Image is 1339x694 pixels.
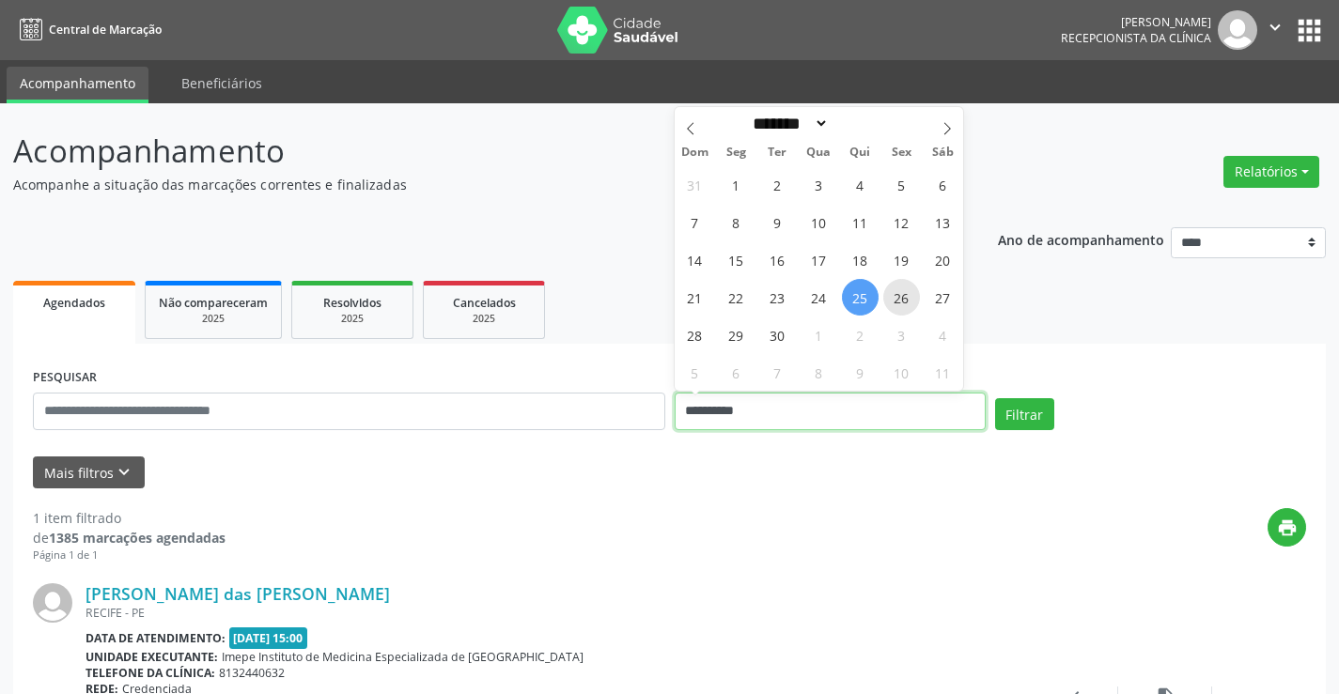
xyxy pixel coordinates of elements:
a: [PERSON_NAME] das [PERSON_NAME] [86,583,390,604]
span: Setembro 3, 2025 [801,166,837,203]
strong: 1385 marcações agendadas [49,529,226,547]
span: Setembro 29, 2025 [718,316,755,353]
span: Seg [715,147,756,159]
span: Setembro 8, 2025 [718,204,755,240]
span: Imepe Instituto de Medicina Especializada de [GEOGRAPHIC_DATA] [222,649,584,665]
span: Setembro 28, 2025 [677,316,713,353]
span: Setembro 11, 2025 [842,204,879,240]
a: Central de Marcação [13,14,162,45]
span: Central de Marcação [49,22,162,38]
span: Dom [675,147,716,159]
span: Setembro 14, 2025 [677,241,713,278]
div: Página 1 de 1 [33,547,226,563]
span: Setembro 18, 2025 [842,241,879,278]
p: Acompanhamento [13,128,932,175]
span: Setembro 19, 2025 [883,241,920,278]
span: Outubro 9, 2025 [842,354,879,391]
div: 2025 [437,312,531,326]
span: Qua [798,147,839,159]
button: Relatórios [1223,156,1319,188]
span: Setembro 9, 2025 [759,204,796,240]
span: Outubro 11, 2025 [925,354,961,391]
p: Ano de acompanhamento [998,227,1164,251]
button: Mais filtroskeyboard_arrow_down [33,456,145,489]
span: Agosto 31, 2025 [677,166,713,203]
span: Outubro 3, 2025 [883,316,920,353]
span: Outubro 2, 2025 [842,316,879,353]
span: Setembro 12, 2025 [883,204,920,240]
span: Setembro 17, 2025 [801,241,837,278]
span: Qui [839,147,880,159]
span: Outubro 10, 2025 [883,354,920,391]
span: Setembro 25, 2025 [842,279,879,316]
div: RECIFE - PE [86,605,1024,621]
span: Cancelados [453,295,516,311]
span: Setembro 22, 2025 [718,279,755,316]
span: [DATE] 15:00 [229,627,308,649]
span: Setembro 20, 2025 [925,241,961,278]
span: Setembro 23, 2025 [759,279,796,316]
span: Agendados [43,295,105,311]
label: PESQUISAR [33,363,97,393]
span: Setembro 7, 2025 [677,204,713,240]
button:  [1257,10,1293,50]
span: Setembro 24, 2025 [801,279,837,316]
span: Setembro 5, 2025 [883,166,920,203]
span: Outubro 8, 2025 [801,354,837,391]
div: 1 item filtrado [33,508,226,528]
span: Setembro 16, 2025 [759,241,796,278]
span: Setembro 26, 2025 [883,279,920,316]
b: Telefone da clínica: [86,665,215,681]
img: img [1218,10,1257,50]
span: Recepcionista da clínica [1061,30,1211,46]
span: Setembro 6, 2025 [925,166,961,203]
img: img [33,583,72,623]
a: Acompanhamento [7,67,148,103]
p: Acompanhe a situação das marcações correntes e finalizadas [13,175,932,194]
i: keyboard_arrow_down [114,462,134,483]
span: Setembro 10, 2025 [801,204,837,240]
span: Setembro 2, 2025 [759,166,796,203]
a: Beneficiários [168,67,275,100]
span: Sáb [922,147,963,159]
button: apps [1293,14,1326,47]
div: de [33,528,226,547]
span: Outubro 6, 2025 [718,354,755,391]
button: print [1268,508,1306,547]
b: Unidade executante: [86,649,218,665]
span: Setembro 13, 2025 [925,204,961,240]
span: Outubro 1, 2025 [801,316,837,353]
button: Filtrar [995,398,1054,430]
i: print [1277,517,1298,538]
span: Outubro 7, 2025 [759,354,796,391]
span: 8132440632 [219,665,285,681]
span: Setembro 4, 2025 [842,166,879,203]
span: Setembro 30, 2025 [759,316,796,353]
span: Setembro 27, 2025 [925,279,961,316]
span: Setembro 15, 2025 [718,241,755,278]
span: Resolvidos [323,295,381,311]
div: 2025 [305,312,399,326]
div: [PERSON_NAME] [1061,14,1211,30]
b: Data de atendimento: [86,630,226,646]
span: Outubro 4, 2025 [925,316,961,353]
div: 2025 [159,312,268,326]
span: Sex [880,147,922,159]
input: Year [829,114,891,133]
span: Setembro 21, 2025 [677,279,713,316]
span: Outubro 5, 2025 [677,354,713,391]
span: Setembro 1, 2025 [718,166,755,203]
span: Ter [756,147,798,159]
span: Não compareceram [159,295,268,311]
i:  [1265,17,1285,38]
select: Month [747,114,830,133]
